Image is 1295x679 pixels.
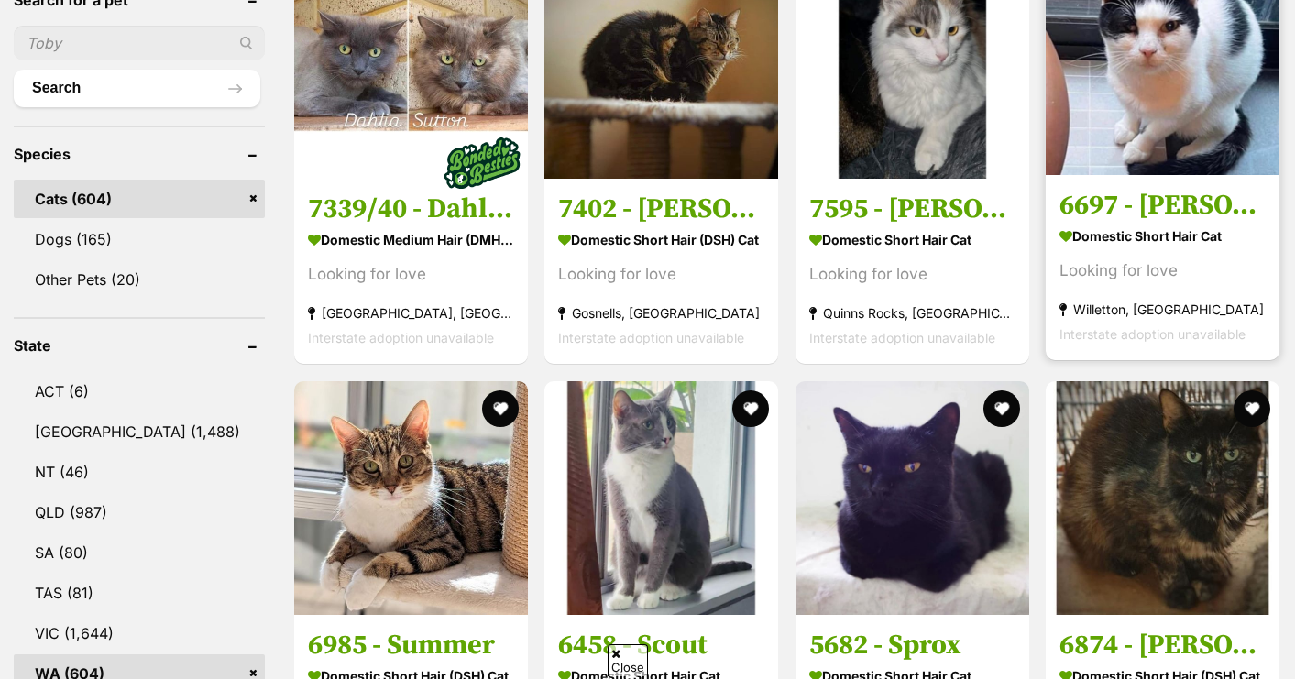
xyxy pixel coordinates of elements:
h3: 6874 - [PERSON_NAME] [1059,628,1266,663]
strong: Willetton, [GEOGRAPHIC_DATA] [1059,297,1266,322]
button: Search [14,70,260,106]
h3: 6985 - Summer [308,628,514,663]
strong: Domestic Medium Hair (DMH) Cat [308,226,514,253]
div: Looking for love [308,262,514,287]
span: Interstate adoption unavailable [308,330,494,345]
button: favourite [982,390,1019,427]
h3: 6697 - [PERSON_NAME] [1059,188,1266,223]
a: ACT (6) [14,372,265,411]
a: 7595 - [PERSON_NAME] Domestic Short Hair Cat Looking for love Quinns Rocks, [GEOGRAPHIC_DATA] Int... [796,178,1029,364]
strong: Quinns Rocks, [GEOGRAPHIC_DATA] [809,301,1015,325]
div: Looking for love [558,262,764,287]
img: 6874 - Coco - Domestic Short Hair (DSH) Cat [1046,381,1279,615]
button: favourite [481,390,518,427]
img: 5682 - Sprox - Domestic Short Hair Cat [796,381,1029,615]
img: 6985 - Summer - Domestic Short Hair (DSH) Cat [294,381,528,615]
span: Interstate adoption unavailable [558,330,744,345]
h3: 7402 - [PERSON_NAME] [558,192,764,226]
a: NT (46) [14,453,265,491]
img: 6458 - Scout - Domestic Short Hair Cat [544,381,778,615]
strong: [GEOGRAPHIC_DATA], [GEOGRAPHIC_DATA] [308,301,514,325]
span: Interstate adoption unavailable [809,330,995,345]
strong: Domestic Short Hair Cat [1059,223,1266,249]
span: Close [608,644,648,676]
h3: 6458 - Scout [558,628,764,663]
a: SA (80) [14,533,265,572]
button: favourite [732,390,769,427]
input: Toby [14,26,265,60]
div: Looking for love [809,262,1015,287]
a: Other Pets (20) [14,260,265,299]
a: 7339/40 - Dahlia & [PERSON_NAME] Domestic Medium Hair (DMH) Cat Looking for love [GEOGRAPHIC_DATA... [294,178,528,364]
header: State [14,337,265,354]
span: Interstate adoption unavailable [1059,326,1246,342]
h3: 7339/40 - Dahlia & [PERSON_NAME] [308,192,514,226]
h3: 7595 - [PERSON_NAME] [809,192,1015,226]
a: 7402 - [PERSON_NAME] Domestic Short Hair (DSH) Cat Looking for love Gosnells, [GEOGRAPHIC_DATA] I... [544,178,778,364]
a: [GEOGRAPHIC_DATA] (1,488) [14,412,265,451]
header: Species [14,146,265,162]
a: 6697 - [PERSON_NAME] Domestic Short Hair Cat Looking for love Willetton, [GEOGRAPHIC_DATA] Inters... [1046,174,1279,360]
button: favourite [1234,390,1270,427]
div: Looking for love [1059,258,1266,283]
a: VIC (1,644) [14,614,265,652]
a: QLD (987) [14,493,265,531]
strong: Gosnells, [GEOGRAPHIC_DATA] [558,301,764,325]
img: bonded besties [435,117,527,209]
a: TAS (81) [14,574,265,612]
a: Cats (604) [14,180,265,218]
a: Dogs (165) [14,220,265,258]
strong: Domestic Short Hair (DSH) Cat [558,226,764,253]
h3: 5682 - Sprox [809,628,1015,663]
strong: Domestic Short Hair Cat [809,226,1015,253]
